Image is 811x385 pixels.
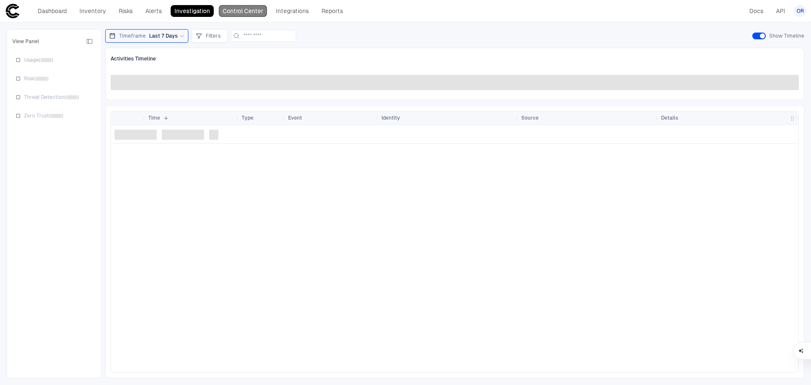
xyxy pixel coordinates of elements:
a: Control Center [219,5,267,17]
span: Timeframe [119,33,146,39]
a: Risks [115,5,136,17]
span: Identity [381,115,400,121]
a: API [772,5,789,17]
span: Source [521,115,539,121]
a: Integrations [272,5,313,17]
a: Alerts [142,5,166,17]
span: Zero Trust ( ) [24,112,63,119]
span: Time [148,115,160,121]
a: Dashboard [34,5,71,17]
a: Investigation [171,5,214,17]
button: OR [794,5,806,17]
span: Event [288,115,302,121]
span: View Panel [12,38,39,45]
span: Details [661,115,678,121]
span: Last 7 Days [149,33,178,39]
span: Usage ( ) [24,57,53,63]
a: Inventory [76,5,110,17]
span: Risk ( ) [24,75,49,82]
a: Reports [318,5,347,17]
span: OR [797,8,804,14]
span: Activities Timeline [111,55,156,62]
span: Show Timeline [769,33,804,39]
span: Filters [206,33,220,39]
span: Type [242,115,253,121]
a: Docs [746,5,767,17]
span: Threat Detection ( ) [24,94,79,101]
